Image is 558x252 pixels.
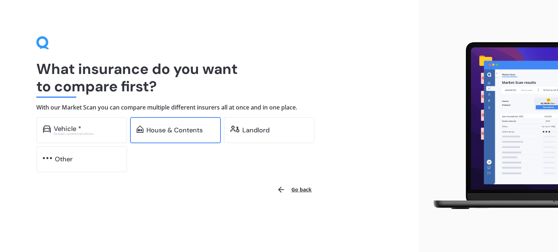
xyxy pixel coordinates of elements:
[230,125,239,133] img: landlord.470ea2398dcb263567d0.svg
[43,125,51,133] img: car.f15378c7a67c060ca3f3.svg
[146,127,203,134] div: House & Contents
[242,127,270,134] div: Landlord
[43,154,52,162] img: other.81dba5aafe580aa69f38.svg
[272,181,316,198] button: Go back
[54,125,81,132] div: Vehicle *
[55,156,73,163] div: Other
[36,104,382,111] h4: With our Market Scan you can compare multiple different insurers all at once and in one place.
[36,60,382,95] h1: What insurance do you want to compare first?
[54,132,121,135] div: Excludes commercial vehicles
[137,125,143,133] img: home-and-contents.b802091223b8502ef2dd.svg
[424,38,558,214] img: laptop.webp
